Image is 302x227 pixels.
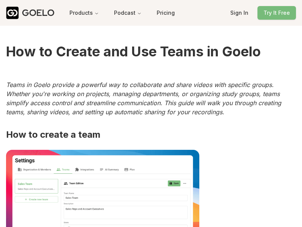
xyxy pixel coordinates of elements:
nav: Main [63,6,148,20]
button: Try It Free [257,6,296,20]
div: GOELO [22,7,54,19]
img: Goelo Logo [6,6,19,19]
a: GOELO [6,6,60,19]
button: Podcast [108,6,148,20]
button: Pricing [151,6,181,20]
button: Products [63,6,105,20]
p: Teams in Goelo provide a powerful way to collaborate and share videos with specific groups. Wheth... [6,77,296,120]
h1: How to Create and Use Teams in Goelo [6,26,296,77]
button: Sign In [224,6,254,20]
h2: How to create a team [6,120,296,150]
